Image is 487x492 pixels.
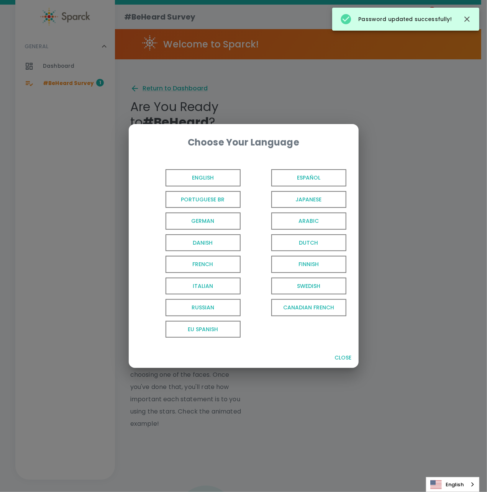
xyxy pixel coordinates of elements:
button: EU Spanish [138,319,244,340]
span: English [166,169,241,186]
button: Portuguese BR [138,189,244,211]
aside: Language selected: English [426,477,479,492]
button: Arabic [244,210,349,232]
span: Danish [166,234,241,252]
span: Canadian French [271,299,346,316]
button: Finnish [244,253,349,275]
button: Dutch [244,232,349,254]
span: Russian [166,299,241,316]
span: Italian [166,278,241,295]
button: Russian [138,297,244,319]
div: Language [426,477,479,492]
span: Español [271,169,346,186]
button: German [138,210,244,232]
button: Italian [138,275,244,297]
span: EU Spanish [166,321,241,338]
button: Japanese [244,189,349,211]
span: Swedish [271,278,346,295]
button: Close [331,351,356,365]
span: French [166,256,241,273]
span: Arabic [271,212,346,230]
span: Finnish [271,256,346,273]
button: Danish [138,232,244,254]
button: Swedish [244,275,349,297]
span: German [166,212,241,230]
button: English [138,167,244,189]
button: Español [244,167,349,189]
span: Dutch [271,234,346,252]
div: Password updated successfully! [340,10,452,28]
span: Portuguese BR [166,191,241,208]
button: French [138,253,244,275]
span: Japanese [271,191,346,208]
div: Choose Your Language [141,136,346,149]
a: English [426,477,479,492]
button: Canadian French [244,297,349,319]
